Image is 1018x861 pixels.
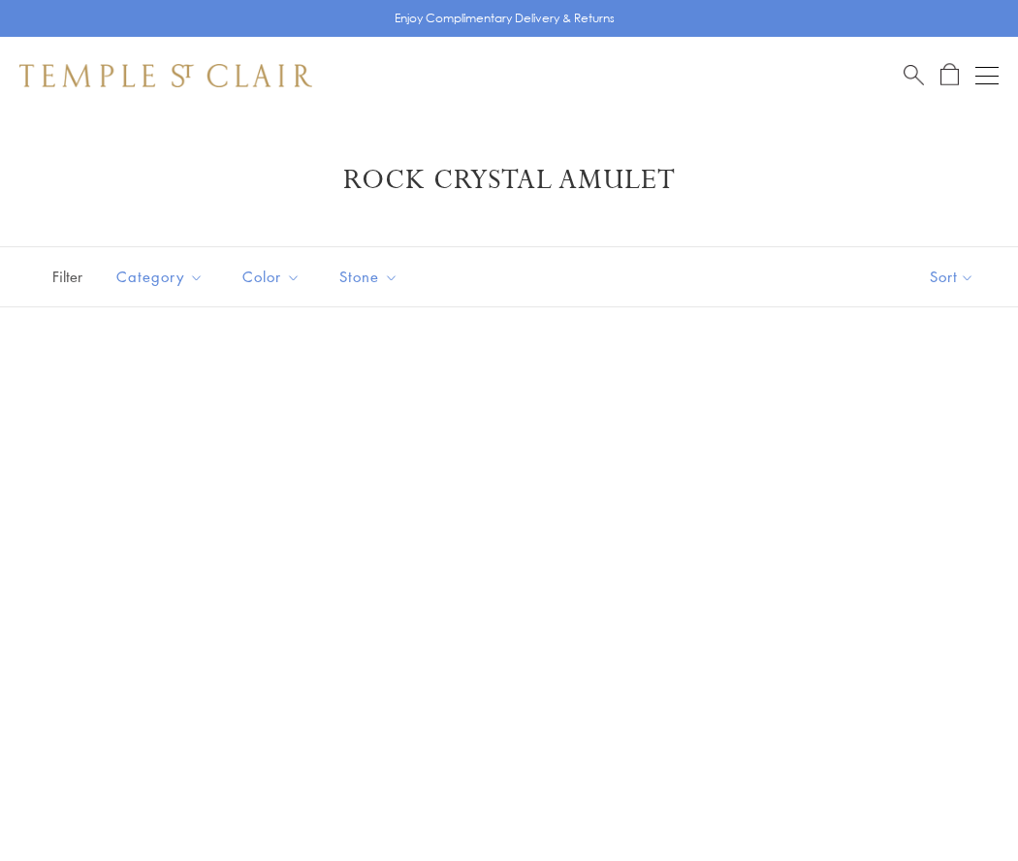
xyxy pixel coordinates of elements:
[975,64,999,87] button: Open navigation
[233,265,315,289] span: Color
[886,247,1018,306] button: Show sort by
[395,9,615,28] p: Enjoy Complimentary Delivery & Returns
[19,64,312,87] img: Temple St. Clair
[904,63,924,87] a: Search
[228,255,315,299] button: Color
[102,255,218,299] button: Category
[325,255,413,299] button: Stone
[330,265,413,289] span: Stone
[107,265,218,289] span: Category
[48,163,970,198] h1: Rock Crystal Amulet
[940,63,959,87] a: Open Shopping Bag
